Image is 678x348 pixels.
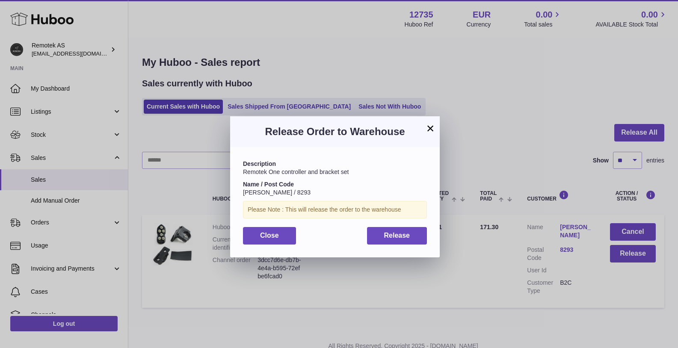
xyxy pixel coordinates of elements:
[384,232,410,239] span: Release
[243,227,296,245] button: Close
[243,160,276,167] strong: Description
[243,125,427,139] h3: Release Order to Warehouse
[243,181,294,188] strong: Name / Post Code
[367,227,427,245] button: Release
[260,232,279,239] span: Close
[425,123,435,133] button: ×
[243,189,311,196] span: [PERSON_NAME] / 8293
[243,168,349,175] span: Remotek One controller and bracket set
[243,201,427,218] div: Please Note : This will release the order to the warehouse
